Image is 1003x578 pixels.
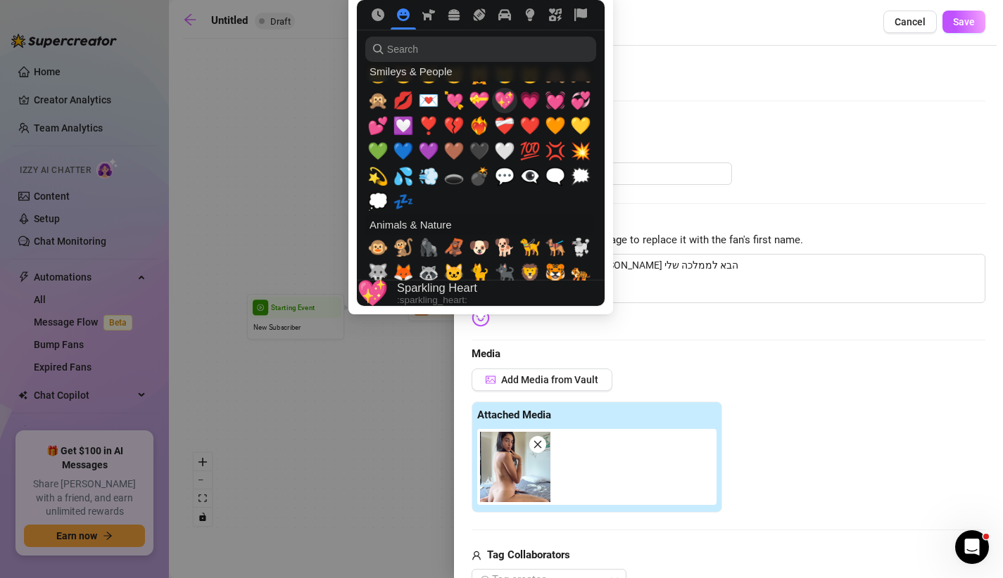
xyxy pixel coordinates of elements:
[472,254,985,303] textarea: היי [PERSON_NAME] שלי [PERSON_NAME] הבא לממלכה שלי
[477,409,551,421] strong: Attached Media
[883,11,937,33] button: Cancel
[501,374,598,385] span: Add Media from Vault
[472,309,490,327] img: svg%3e
[953,16,975,27] span: Save
[895,16,926,27] span: Cancel
[533,439,543,449] span: close
[472,347,500,360] strong: Media
[955,530,989,564] iframe: Intercom live chat
[472,368,612,391] button: Add Media from Vault
[942,11,985,33] button: Save
[486,375,496,385] span: picture
[472,232,985,249] span: Put in your message to replace it with the fan's first name.
[487,548,570,561] strong: Tag Collaborators
[480,432,550,502] img: media
[472,547,481,564] span: user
